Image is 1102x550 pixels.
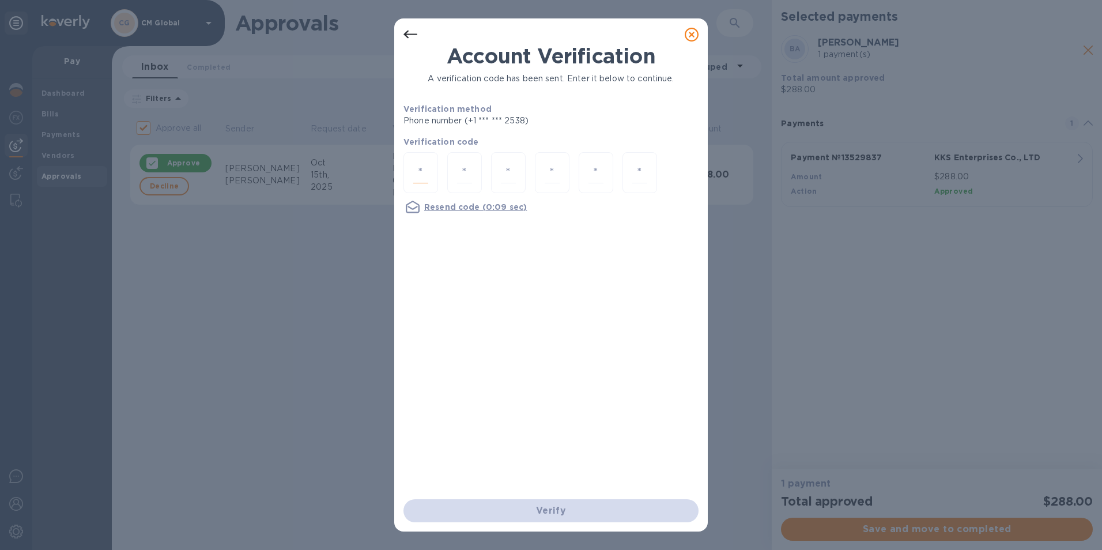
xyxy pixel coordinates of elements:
p: Phone number (+1 *** *** 2538) [403,115,617,127]
b: Verification method [403,104,492,114]
p: Verification code [403,136,699,148]
p: A verification code has been sent. Enter it below to continue. [403,73,699,85]
h1: Account Verification [403,44,699,68]
u: Resend code (0:09 sec) [424,202,527,212]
